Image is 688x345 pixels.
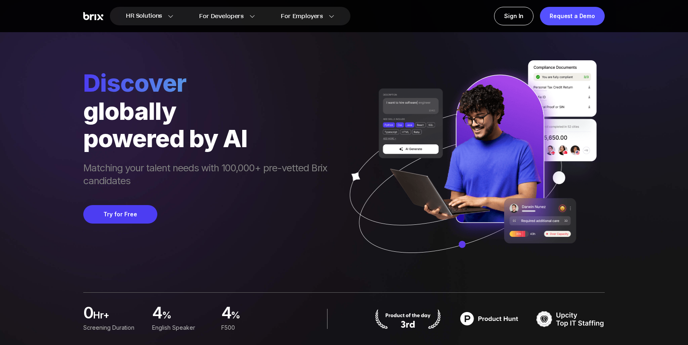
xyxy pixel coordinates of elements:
[83,323,142,332] div: Screening duration
[221,306,231,322] span: 4
[231,309,280,325] span: %
[83,306,93,322] span: 0
[281,12,323,21] span: For Employers
[221,323,280,332] div: F500
[540,7,605,25] a: Request a Demo
[83,68,335,97] span: Discover
[83,12,103,21] img: Brix Logo
[455,309,523,329] img: product hunt badge
[152,323,211,332] div: English Speaker
[83,97,335,125] div: globally
[162,309,212,325] span: %
[152,306,162,322] span: 4
[126,10,162,23] span: HR Solutions
[494,7,534,25] a: Sign In
[83,205,157,224] button: Try for Free
[536,309,605,329] img: TOP IT STAFFING
[83,125,335,152] div: powered by AI
[93,309,142,325] span: hr+
[83,162,335,189] span: Matching your talent needs with 100,000+ pre-vetted Brix candidates
[335,60,605,277] img: ai generate
[374,309,442,329] img: product hunt badge
[199,12,244,21] span: For Developers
